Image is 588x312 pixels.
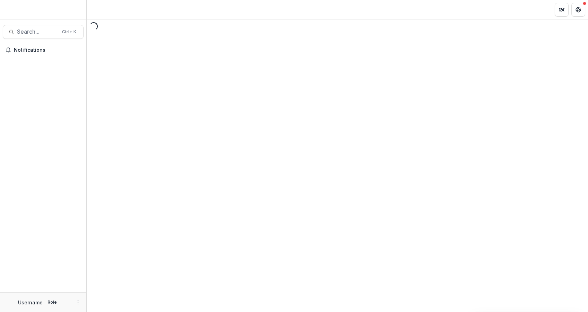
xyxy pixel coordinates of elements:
[14,47,81,53] span: Notifications
[74,298,82,306] button: More
[17,28,58,35] span: Search...
[3,25,84,39] button: Search...
[555,3,569,17] button: Partners
[45,299,59,305] p: Role
[571,3,585,17] button: Get Help
[61,28,78,36] div: Ctrl + K
[18,299,43,306] p: Username
[3,44,84,56] button: Notifications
